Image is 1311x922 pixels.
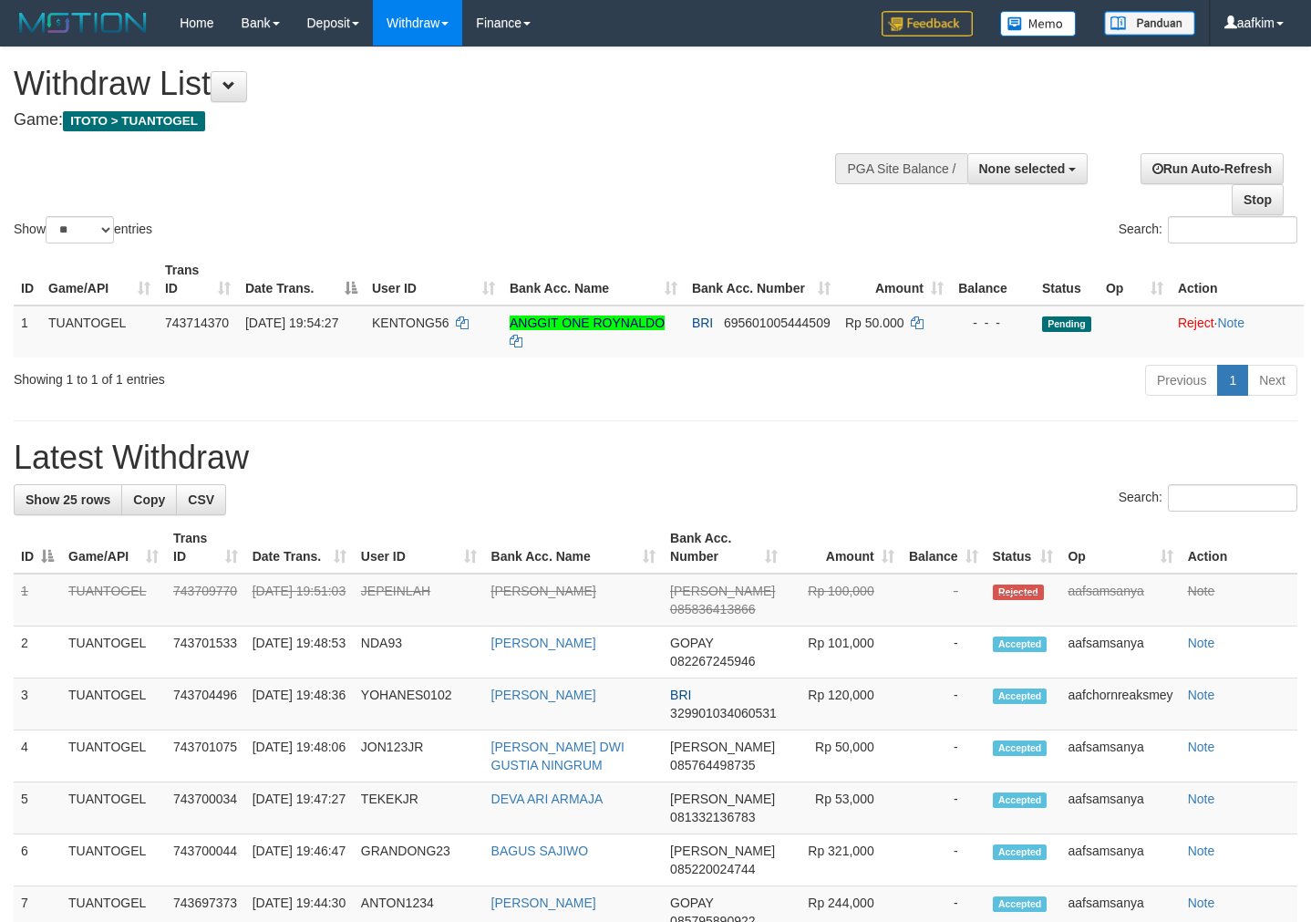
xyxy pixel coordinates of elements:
a: [PERSON_NAME] [491,584,596,598]
span: None selected [979,161,1066,176]
label: Search: [1119,216,1297,243]
td: TUANTOGEL [61,834,166,886]
a: Note [1217,316,1244,330]
th: Balance: activate to sort column ascending [902,522,986,574]
span: [DATE] 19:54:27 [245,316,338,330]
div: - - - [958,314,1027,332]
span: Copy 695601005444509 to clipboard [724,316,831,330]
span: Accepted [993,637,1048,652]
th: Trans ID: activate to sort column ascending [166,522,245,574]
th: Status [1035,254,1099,306]
td: Rp 101,000 [785,627,901,679]
img: Feedback.jpg [882,11,973,36]
td: - [902,627,986,679]
td: [DATE] 19:48:53 [245,627,354,679]
span: Copy 329901034060531 to clipboard [670,706,777,720]
th: Op: activate to sort column ascending [1060,522,1180,574]
th: Bank Acc. Number: activate to sort column ascending [663,522,785,574]
span: GOPAY [670,896,713,910]
td: [DATE] 19:51:03 [245,574,354,627]
span: ITOTO > TUANTOGEL [63,111,205,131]
a: [PERSON_NAME] [491,896,596,910]
span: Rp 50.000 [845,316,904,330]
span: BRI [670,688,691,702]
td: TUANTOGEL [61,627,166,679]
th: Bank Acc. Name: activate to sort column ascending [484,522,664,574]
th: Action [1181,522,1297,574]
th: Game/API: activate to sort column ascending [61,522,166,574]
span: Copy [133,492,165,507]
span: Accepted [993,896,1048,912]
td: aafsamsanya [1060,627,1180,679]
button: None selected [967,153,1089,184]
a: CSV [176,484,226,515]
h1: Latest Withdraw [14,440,1297,476]
a: Run Auto-Refresh [1141,153,1284,184]
th: Op: activate to sort column ascending [1099,254,1171,306]
td: Rp 120,000 [785,679,901,730]
a: [PERSON_NAME] [491,636,596,650]
a: Note [1188,636,1215,650]
span: Copy 082267245946 to clipboard [670,654,755,668]
td: 6 [14,834,61,886]
a: Next [1247,365,1297,396]
td: 1 [14,574,61,627]
td: TUANTOGEL [61,782,166,834]
span: 743714370 [165,316,229,330]
td: 743709770 [166,574,245,627]
a: Stop [1232,184,1284,215]
img: MOTION_logo.png [14,9,152,36]
td: [DATE] 19:48:06 [245,730,354,782]
a: Reject [1178,316,1214,330]
th: Date Trans.: activate to sort column descending [238,254,365,306]
span: [PERSON_NAME] [670,740,775,754]
input: Search: [1168,484,1297,512]
a: Note [1188,896,1215,910]
a: BAGUS SAJIWO [491,844,589,858]
span: Pending [1042,316,1091,332]
td: 743700034 [166,782,245,834]
label: Show entries [14,216,152,243]
th: User ID: activate to sort column ascending [365,254,502,306]
h1: Withdraw List [14,66,856,102]
a: Show 25 rows [14,484,122,515]
td: aafsamsanya [1060,834,1180,886]
a: Copy [121,484,177,515]
th: Amount: activate to sort column ascending [838,254,951,306]
a: [PERSON_NAME] [491,688,596,702]
div: Showing 1 to 1 of 1 entries [14,363,532,388]
span: [PERSON_NAME] [670,844,775,858]
td: - [902,782,986,834]
th: Status: activate to sort column ascending [986,522,1061,574]
a: 1 [1217,365,1248,396]
th: ID [14,254,41,306]
td: - [902,679,986,730]
a: Previous [1145,365,1218,396]
span: Show 25 rows [26,492,110,507]
a: ANGGIT ONE ROYNALDO [510,316,665,330]
th: Balance [951,254,1035,306]
span: [PERSON_NAME] [670,792,775,806]
td: aafsamsanya [1060,730,1180,782]
span: Copy 085836413866 to clipboard [670,602,755,616]
td: TUANTOGEL [61,574,166,627]
a: Note [1188,584,1215,598]
span: BRI [692,316,713,330]
img: panduan.png [1104,11,1195,36]
td: TUANTOGEL [61,679,166,730]
td: - [902,574,986,627]
span: CSV [188,492,214,507]
span: Copy 085764498735 to clipboard [670,758,755,772]
span: GOPAY [670,636,713,650]
td: 743704496 [166,679,245,730]
th: Trans ID: activate to sort column ascending [158,254,238,306]
td: 743700044 [166,834,245,886]
td: [DATE] 19:46:47 [245,834,354,886]
td: JEPEINLAH [354,574,484,627]
th: Game/API: activate to sort column ascending [41,254,158,306]
a: Note [1188,844,1215,858]
span: Copy 081332136783 to clipboard [670,810,755,824]
div: PGA Site Balance / [835,153,966,184]
td: 743701533 [166,627,245,679]
td: JON123JR [354,730,484,782]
